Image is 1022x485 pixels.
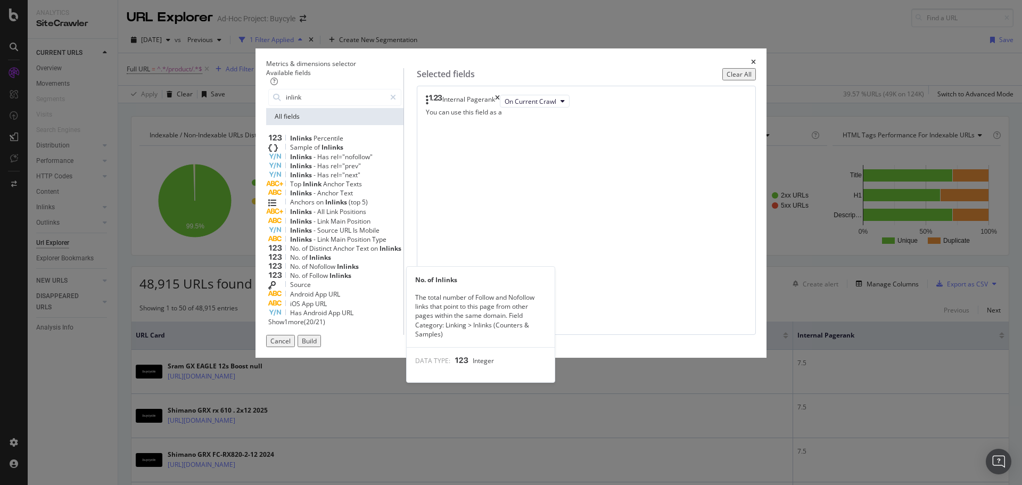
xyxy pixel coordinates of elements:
[314,134,343,143] span: Percentile
[426,108,747,117] div: You can use this field as a
[986,449,1011,474] div: Open Intercom Messenger
[317,161,331,170] span: Has
[290,308,303,317] span: Has
[266,335,295,347] button: Cancel
[359,226,380,235] span: Mobile
[337,262,359,271] span: Inlinks
[495,95,500,108] div: times
[304,317,325,326] span: ( 20 / 21 )
[317,152,331,161] span: Has
[290,188,314,198] span: Inlinks
[380,244,401,253] span: Inlinks
[290,262,302,271] span: No.
[340,226,353,235] span: URL
[407,293,555,339] div: The total number of Follow and Nofollow links that point to this page from other pages within the...
[347,217,370,226] span: Position
[314,161,317,170] span: -
[290,271,302,280] span: No.
[317,226,340,235] span: Source
[266,59,356,68] div: Metrics & dimensions selector
[290,170,314,179] span: Inlinks
[347,235,372,244] span: Position
[290,179,303,188] span: Top
[290,134,314,143] span: Inlinks
[505,97,556,106] span: On Current Crawl
[329,271,351,280] span: Inlinks
[317,235,331,244] span: Link
[407,275,555,284] div: No. of Inlinks
[500,95,570,108] button: On Current Crawl
[314,170,317,179] span: -
[270,336,291,346] div: Cancel
[290,280,311,289] span: Source
[302,299,315,308] span: App
[290,217,314,226] span: Inlinks
[331,170,360,179] span: rel="next"
[309,244,333,253] span: Distinct
[290,207,314,216] span: Inlinks
[315,299,327,308] span: URL
[285,89,385,105] input: Search by field name
[302,336,317,346] div: Build
[290,290,315,299] span: Android
[328,290,340,299] span: URL
[317,217,331,226] span: Link
[314,143,322,152] span: of
[314,226,317,235] span: -
[333,244,356,253] span: Anchor
[727,70,752,79] div: Clear All
[317,207,326,216] span: All
[290,152,314,161] span: Inlinks
[290,226,314,235] span: Inlinks
[323,179,346,188] span: Anchor
[328,308,342,317] span: App
[342,308,353,317] span: URL
[290,198,316,207] span: Anchors
[302,244,309,253] span: of
[340,207,366,216] span: Positions
[473,356,494,365] span: Integer
[322,143,343,152] span: Inlinks
[290,299,302,308] span: iOS
[331,235,347,244] span: Main
[415,356,450,365] span: DATA TYPE:
[303,179,323,188] span: Inlink
[268,317,304,326] span: Show 1 more
[326,207,340,216] span: Link
[314,207,317,216] span: -
[751,59,756,68] div: times
[314,235,317,244] span: -
[316,198,325,207] span: on
[290,244,302,253] span: No.
[315,290,328,299] span: App
[317,188,340,198] span: Anchor
[722,68,756,80] button: Clear All
[442,95,495,108] div: Internal Pagerank
[302,262,309,271] span: of
[317,170,331,179] span: Has
[370,244,380,253] span: on
[302,253,309,262] span: of
[362,198,368,207] span: 5)
[303,308,328,317] span: Android
[353,226,359,235] span: Is
[256,48,767,358] div: modal
[356,244,370,253] span: Text
[309,253,331,262] span: Inlinks
[331,161,361,170] span: rel="prev"
[290,235,314,244] span: Inlinks
[417,68,475,80] div: Selected fields
[331,152,373,161] span: rel="nofollow"
[314,188,317,198] span: -
[266,108,403,125] div: All fields
[372,235,386,244] span: Type
[349,198,362,207] span: (top
[290,161,314,170] span: Inlinks
[266,68,403,77] div: Available fields
[331,217,347,226] span: Main
[309,271,329,280] span: Follow
[340,188,353,198] span: Text
[346,179,362,188] span: Texts
[309,262,337,271] span: Nofollow
[325,198,349,207] span: Inlinks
